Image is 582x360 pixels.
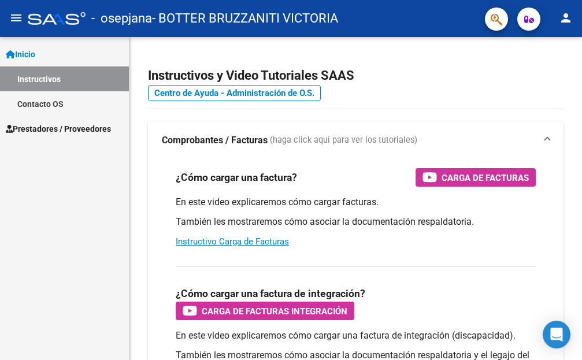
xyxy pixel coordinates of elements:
[162,134,268,147] strong: Comprobantes / Facturas
[176,196,536,209] p: En este video explicaremos cómo cargar facturas.
[176,329,536,342] p: En este video explicaremos cómo cargar una factura de integración (discapacidad).
[6,123,111,135] span: Prestadores / Proveedores
[270,134,417,147] span: (haga click aquí para ver los tutoriales)
[6,48,35,61] span: Inicio
[152,6,338,31] span: - BOTTER BRUZZANITI VICTORIA
[543,321,570,348] div: Open Intercom Messenger
[9,11,23,25] mat-icon: menu
[176,169,297,185] h3: ¿Cómo cargar una factura?
[176,302,354,320] button: Carga de Facturas Integración
[442,170,529,185] span: Carga de Facturas
[148,85,321,101] a: Centro de Ayuda - Administración de O.S.
[559,11,573,25] mat-icon: person
[148,122,564,159] mat-expansion-panel-header: Comprobantes / Facturas (haga click aquí para ver los tutoriales)
[176,216,536,228] p: También les mostraremos cómo asociar la documentación respaldatoria.
[176,285,365,302] h3: ¿Cómo cargar una factura de integración?
[416,168,536,187] button: Carga de Facturas
[91,6,152,31] span: - osepjana
[176,236,289,247] a: Instructivo Carga de Facturas
[202,304,347,318] span: Carga de Facturas Integración
[148,65,564,87] h2: Instructivos y Video Tutoriales SAAS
